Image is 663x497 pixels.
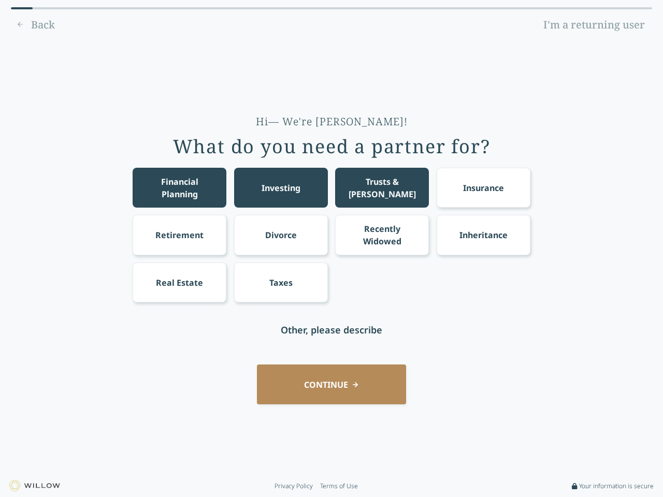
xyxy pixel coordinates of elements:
[142,176,217,200] div: Financial Planning
[9,480,60,491] img: Willow logo
[257,364,406,404] button: CONTINUE
[579,482,654,490] span: Your information is secure
[459,229,508,241] div: Inheritance
[173,136,491,157] div: What do you need a partner for?
[345,223,420,247] div: Recently Widowed
[463,182,504,194] div: Insurance
[262,182,300,194] div: Investing
[275,482,313,490] a: Privacy Policy
[269,276,293,289] div: Taxes
[281,323,382,337] div: Other, please describe
[536,17,652,33] a: I'm a returning user
[256,114,408,129] div: Hi— We're [PERSON_NAME]!
[265,229,297,241] div: Divorce
[156,276,203,289] div: Real Estate
[11,7,33,9] div: 0% complete
[155,229,204,241] div: Retirement
[345,176,420,200] div: Trusts & [PERSON_NAME]
[320,482,358,490] a: Terms of Use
